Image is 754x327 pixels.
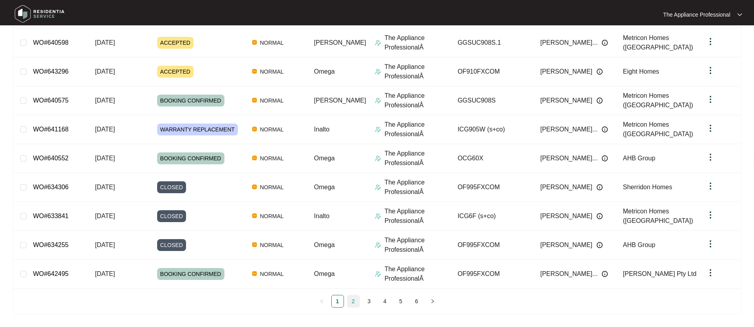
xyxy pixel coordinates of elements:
img: Assigner Icon [375,97,381,104]
li: 5 [395,295,407,308]
a: 1 [332,295,344,307]
img: dropdown arrow [706,152,715,162]
span: BOOKING CONFIRMED [157,268,224,280]
span: Metricon Homes ([GEOGRAPHIC_DATA]) [623,34,693,51]
span: Metricon Homes ([GEOGRAPHIC_DATA]) [623,208,693,224]
span: AHB Group [623,155,655,162]
a: WO#643296 [33,68,68,75]
span: BOOKING CONFIRMED [157,95,224,106]
p: The Appliance ProfessionalÂ [384,120,451,139]
span: NORMAL [257,154,287,163]
li: 2 [347,295,360,308]
img: Info icon [602,271,608,277]
span: [DATE] [95,184,115,190]
p: The Appliance Professional [663,11,730,19]
img: Info icon [596,184,603,190]
span: AHB Group [623,241,655,248]
span: CLOSED [157,239,186,251]
span: NORMAL [257,67,287,76]
span: [DATE] [95,39,115,46]
span: [PERSON_NAME] [314,39,366,46]
li: Next Page [426,295,439,308]
span: Metricon Homes ([GEOGRAPHIC_DATA]) [623,92,693,108]
span: Eight Homes [623,68,659,75]
img: dropdown arrow [737,13,742,17]
span: CLOSED [157,210,186,222]
img: Assigner Icon [375,40,381,46]
td: OF995FXCOM [451,231,534,260]
a: 2 [348,295,359,307]
img: dropdown arrow [706,95,715,104]
img: dropdown arrow [706,66,715,75]
a: WO#642495 [33,270,68,277]
img: Info icon [602,155,608,162]
li: 3 [363,295,376,308]
span: [DATE] [95,126,115,133]
span: [PERSON_NAME] [540,211,593,221]
img: Vercel Logo [252,127,257,131]
span: Sherridon Homes [623,184,672,190]
span: NORMAL [257,38,287,48]
span: [PERSON_NAME] Pty Ltd [623,270,697,277]
li: 4 [379,295,391,308]
span: NORMAL [257,269,287,279]
p: The Appliance ProfessionalÂ [384,178,451,197]
p: The Appliance ProfessionalÂ [384,149,451,168]
span: Omega [314,68,334,75]
td: OF995FXCOM [451,260,534,289]
a: WO#633841 [33,213,68,219]
span: Inalto [314,213,329,219]
img: Vercel Logo [252,213,257,218]
img: dropdown arrow [706,210,715,220]
img: Vercel Logo [252,156,257,160]
td: GGSUC908S [451,86,534,115]
a: 5 [395,295,407,307]
span: [PERSON_NAME]... [540,125,598,134]
span: NORMAL [257,183,287,192]
span: Omega [314,155,334,162]
a: 6 [411,295,423,307]
img: Assigner Icon [375,213,381,219]
li: 6 [410,295,423,308]
span: right [430,299,435,304]
span: Inalto [314,126,329,133]
img: dropdown arrow [706,37,715,46]
img: Assigner Icon [375,155,381,162]
img: dropdown arrow [706,239,715,249]
img: Info icon [596,213,603,219]
span: [DATE] [95,68,115,75]
img: Info icon [602,126,608,133]
span: [PERSON_NAME] [540,67,593,76]
span: left [319,299,324,304]
p: The Appliance ProfessionalÂ [384,62,451,81]
td: OF910FXCOM [451,57,534,86]
img: dropdown arrow [706,268,715,278]
span: Omega [314,184,334,190]
span: ACCEPTED [157,66,194,78]
img: dropdown arrow [706,181,715,191]
a: WO#641168 [33,126,68,133]
span: Metricon Homes ([GEOGRAPHIC_DATA]) [623,121,693,137]
span: [DATE] [95,97,115,104]
img: Info icon [596,68,603,75]
span: CLOSED [157,181,186,193]
li: 1 [331,295,344,308]
td: ICG6F (s+co) [451,202,534,231]
p: The Appliance ProfessionalÂ [384,33,451,52]
td: GGSUC908S.1 [451,29,534,57]
a: 4 [379,295,391,307]
button: left [315,295,328,308]
img: Vercel Logo [252,69,257,74]
span: [PERSON_NAME]... [540,154,598,163]
img: Info icon [596,242,603,248]
img: Assigner Icon [375,126,381,133]
img: dropdown arrow [706,124,715,133]
img: Vercel Logo [252,98,257,103]
span: NORMAL [257,211,287,221]
a: WO#640552 [33,155,68,162]
span: Omega [314,241,334,248]
a: 3 [363,295,375,307]
span: [DATE] [95,270,115,277]
span: WARRANTY REPLACEMENT [157,124,238,135]
img: Info icon [602,40,608,46]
